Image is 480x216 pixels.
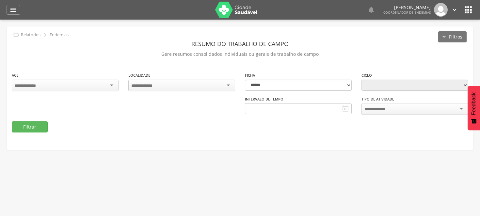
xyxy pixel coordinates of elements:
label: Ciclo [361,73,372,78]
header: Resumo do Trabalho de Campo [12,38,468,50]
label: Ficha [245,73,255,78]
span: Coordenador de Endemias [383,10,431,15]
span: Feedback [471,92,477,115]
i:  [9,6,17,14]
a:  [367,3,375,17]
i:  [367,6,375,14]
label: Tipo de Atividade [361,97,394,102]
i:  [342,105,349,113]
i:  [463,5,473,15]
p: [PERSON_NAME] [383,5,431,10]
i:  [451,6,458,13]
p: Relatórios [21,32,40,38]
p: Gere resumos consolidados individuais ou gerais de trabalho de campo [12,50,468,59]
button: Feedback - Mostrar pesquisa [468,86,480,130]
i:  [41,31,49,39]
a:  [7,5,20,15]
a:  [451,3,458,17]
label: Intervalo de Tempo [245,97,283,102]
label: ACE [12,73,18,78]
button: Filtros [438,31,467,42]
button: Filtrar [12,121,48,132]
i:  [13,31,20,39]
label: Localidade [128,73,150,78]
p: Endemias [50,32,69,38]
